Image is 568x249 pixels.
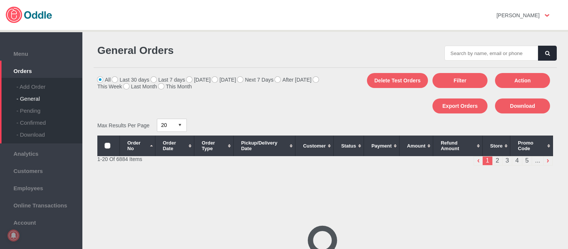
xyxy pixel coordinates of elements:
[186,77,210,83] label: [DATE]
[474,156,483,166] img: left-arrow-small.png
[512,156,522,166] li: 4
[151,77,185,83] label: Last 7 days
[495,73,550,88] button: Action
[545,14,549,17] img: user-option-arrow.png
[295,136,334,156] th: Customer
[4,200,79,209] span: Online Transactions
[432,98,487,113] button: Export Orders
[237,77,273,83] label: Next 7 Days
[16,114,82,126] div: - Confirmed
[483,136,510,156] th: Store
[532,156,543,166] li: ...
[124,83,157,89] label: Last Month
[97,77,111,83] label: All
[97,156,142,162] span: 1-20 Of 6884 Items
[16,78,82,90] div: - Add Order
[16,90,82,102] div: - General
[4,66,79,74] span: Orders
[444,46,538,61] input: Search by name, email or phone
[158,83,192,89] label: This Month
[275,77,312,83] label: After [DATE]
[155,136,194,156] th: Order Date
[4,49,79,57] span: Menu
[4,218,79,226] span: Account
[543,156,553,166] img: right-arrow.png
[522,156,532,166] li: 5
[400,136,433,156] th: Amount
[16,102,82,114] div: - Pending
[4,166,79,174] span: Customers
[496,12,540,18] strong: [PERSON_NAME]
[212,77,236,83] label: [DATE]
[364,136,399,156] th: Payment
[120,136,155,156] th: Order No
[510,136,553,156] th: Promo Code
[112,77,149,83] label: Last 30 days
[502,156,512,166] li: 3
[97,122,149,128] span: Max Results Per Page
[16,126,82,138] div: - Download
[97,45,322,57] h1: General Orders
[493,156,502,166] li: 2
[334,136,364,156] th: Status
[194,136,233,156] th: Order Type
[367,73,428,88] button: Delete Test Orders
[432,73,487,88] button: Filter
[483,156,492,166] li: 1
[4,149,79,157] span: Analytics
[495,98,550,113] button: Download
[433,136,483,156] th: Refund Amount
[4,183,79,191] span: Employees
[233,136,295,156] th: Pickup/Delivery Date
